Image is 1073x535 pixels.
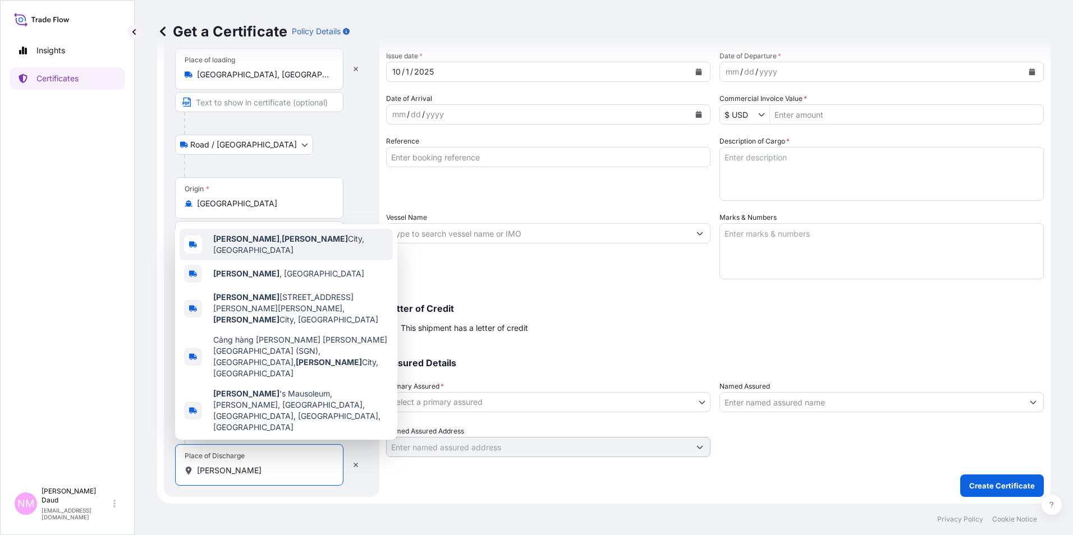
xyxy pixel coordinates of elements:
[36,45,65,56] p: Insights
[282,234,348,243] b: [PERSON_NAME]
[425,108,445,121] div: year,
[213,234,279,243] b: [PERSON_NAME]
[770,104,1043,124] input: Enter amount
[386,93,432,104] span: Date of Arrival
[755,65,758,79] div: /
[157,22,287,40] p: Get a Certificate
[197,465,329,476] input: Place of Discharge
[937,515,983,524] p: Privacy Policy
[690,437,710,457] button: Show suggestions
[758,65,778,79] div: year,
[213,315,279,324] b: [PERSON_NAME]
[724,65,740,79] div: month,
[213,268,364,279] span: , [GEOGRAPHIC_DATA]
[719,212,777,223] label: Marks & Numbers
[42,487,111,505] p: [PERSON_NAME] Daud
[175,135,313,155] button: Select transport
[992,515,1037,524] p: Cookie Notice
[720,392,1023,412] input: Assured Name
[213,292,279,302] b: [PERSON_NAME]
[743,65,755,79] div: day,
[386,426,464,437] label: Named Assured Address
[17,498,34,509] span: NM
[720,104,758,124] input: Commercial Invoice Value
[402,65,405,79] div: /
[740,65,743,79] div: /
[391,108,407,121] div: month,
[386,147,710,167] input: Enter booking reference
[190,139,297,150] span: Road / [GEOGRAPHIC_DATA]
[296,357,362,367] b: [PERSON_NAME]
[690,223,710,243] button: Show suggestions
[185,185,209,193] div: Origin
[413,65,435,79] div: year,
[422,108,425,121] div: /
[213,388,388,433] span: 's Mausoleum, [PERSON_NAME], [GEOGRAPHIC_DATA], [GEOGRAPHIC_DATA], [GEOGRAPHIC_DATA], [GEOGRAPHIC...
[36,73,79,84] p: Certificates
[690,63,708,81] button: Calendar
[719,381,770,392] label: Named Assured
[969,480,1035,491] p: Create Certificate
[410,108,422,121] div: day,
[719,93,807,104] label: Commercial Invoice Value
[407,108,410,121] div: /
[758,109,769,120] button: Show suggestions
[387,437,690,457] input: Named Assured Address
[405,65,410,79] div: day,
[401,322,528,334] span: This shipment has a letter of credit
[387,223,690,243] input: Type to search vessel name or IMO
[410,65,413,79] div: /
[213,233,388,256] span: , City, [GEOGRAPHIC_DATA]
[42,507,111,520] p: [EMAIL_ADDRESS][DOMAIN_NAME]
[175,221,343,241] input: Text to appear on certificate
[386,381,444,392] span: Primary Assured
[690,105,708,123] button: Calendar
[175,224,397,440] div: Show suggestions
[213,292,388,325] span: [STREET_ADDRESS][PERSON_NAME][PERSON_NAME], City, [GEOGRAPHIC_DATA]
[213,389,279,398] b: [PERSON_NAME]
[213,269,279,278] b: [PERSON_NAME]
[391,65,402,79] div: month,
[386,136,419,147] label: Reference
[1023,392,1043,412] button: Show suggestions
[1023,63,1041,81] button: Calendar
[197,69,329,80] input: Place of loading
[175,92,343,112] input: Text to appear on certificate
[213,334,388,379] span: Cảng hàng [PERSON_NAME] [PERSON_NAME][GEOGRAPHIC_DATA] (SGN), [GEOGRAPHIC_DATA], City, [GEOGRAPHI...
[185,451,245,460] div: Place of Discharge
[719,136,790,147] label: Description of Cargo
[391,396,483,408] span: Select a primary assured
[292,26,341,37] p: Policy Details
[386,358,1044,367] p: Assured Details
[197,198,329,209] input: Origin
[386,212,427,223] label: Vessel Name
[386,304,1044,313] p: Letter of Credit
